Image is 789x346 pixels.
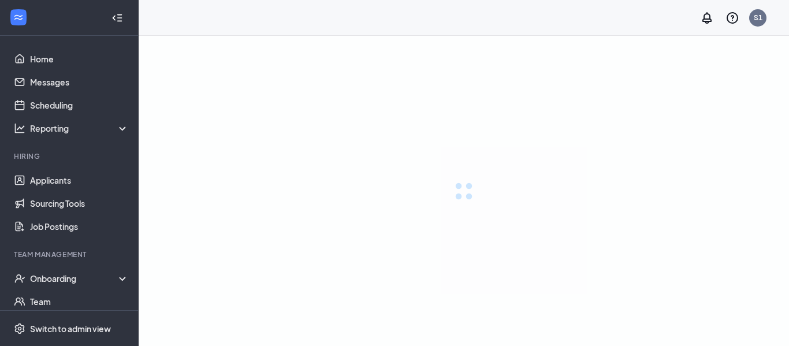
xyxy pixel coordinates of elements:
a: Team [30,290,129,313]
div: S1 [754,13,762,23]
svg: Settings [14,323,25,334]
a: Home [30,47,129,70]
svg: UserCheck [14,273,25,284]
div: Team Management [14,250,126,259]
svg: Collapse [111,12,123,24]
a: Job Postings [30,215,129,238]
div: Switch to admin view [30,323,111,334]
a: Sourcing Tools [30,192,129,215]
div: Onboarding [30,273,129,284]
svg: Notifications [700,11,714,25]
svg: Analysis [14,122,25,134]
svg: QuestionInfo [725,11,739,25]
svg: WorkstreamLogo [13,12,24,23]
a: Applicants [30,169,129,192]
div: Reporting [30,122,129,134]
a: Scheduling [30,94,129,117]
div: Hiring [14,151,126,161]
a: Messages [30,70,129,94]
